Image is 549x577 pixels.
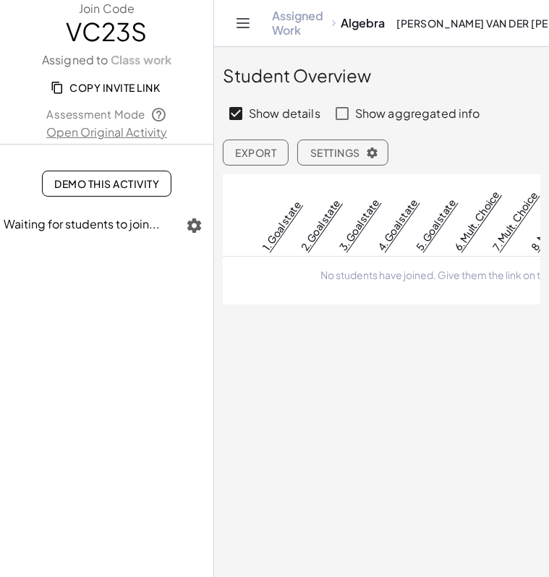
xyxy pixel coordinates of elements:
[223,47,540,166] div: Student Overview
[310,146,375,159] span: Settings
[54,177,159,190] span: Demo This Activity
[42,171,171,197] a: Demo This Activity
[451,188,502,253] a: 6. Mult. Choice
[42,52,171,69] label: Assigned to
[223,140,289,166] button: Export
[249,96,320,131] label: Show details
[42,74,171,101] button: Copy Invite Link
[231,12,255,35] button: Toggle navigation
[336,196,382,253] a: 3. Goal state
[298,196,343,252] a: 2. Goal state
[54,81,160,94] span: Copy Invite Link
[375,196,420,253] a: 4. Goal state
[297,140,388,166] button: Settings
[235,146,276,159] span: Export
[108,52,172,69] a: Class work
[260,198,304,253] a: 1. Goal state
[355,96,480,131] label: Show aggregated info
[490,189,540,253] a: 7. Mult. Choice
[413,196,459,253] a: 5. Goal state
[4,216,161,231] span: Waiting for students to join...
[272,9,327,38] a: Assigned Work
